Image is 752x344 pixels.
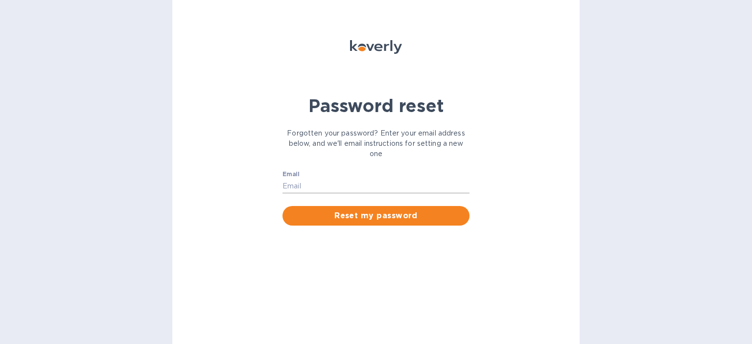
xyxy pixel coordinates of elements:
[350,40,402,54] img: Koverly
[282,179,470,193] input: Email
[282,128,470,159] p: Forgotten your password? Enter your email address below, and we'll email instructions for setting...
[308,95,444,116] b: Password reset
[290,210,462,222] span: Reset my password
[282,206,470,226] button: Reset my password
[282,172,300,178] label: Email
